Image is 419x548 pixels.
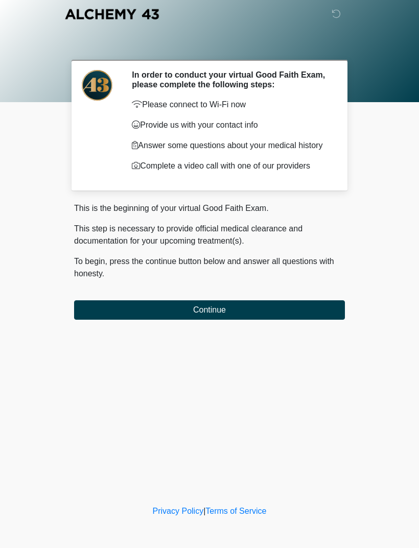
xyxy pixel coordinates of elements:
[66,37,353,56] h1: ‎ ‎ ‎ ‎
[74,223,345,247] p: This step is necessary to provide official medical clearance and documentation for your upcoming ...
[132,139,330,152] p: Answer some questions about your medical history
[205,507,266,515] a: Terms of Service
[132,70,330,89] h2: In order to conduct your virtual Good Faith Exam, please complete the following steps:
[74,255,345,280] p: To begin, press the continue button below and answer all questions with honesty.
[82,70,112,101] img: Agent Avatar
[132,99,330,111] p: Please connect to Wi-Fi now
[203,507,205,515] a: |
[132,119,330,131] p: Provide us with your contact info
[64,8,160,20] img: Alchemy 43 Logo
[74,202,345,215] p: This is the beginning of your virtual Good Faith Exam.
[153,507,204,515] a: Privacy Policy
[132,160,330,172] p: Complete a video call with one of our providers
[74,300,345,320] button: Continue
